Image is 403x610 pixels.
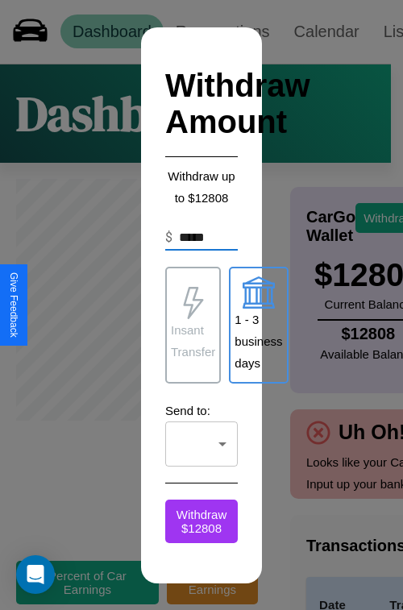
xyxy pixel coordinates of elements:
p: $ [165,228,172,247]
p: Insant Transfer [171,319,215,363]
p: Send to: [165,400,238,421]
button: Withdraw $12808 [165,500,238,543]
p: 1 - 3 business days [235,309,282,374]
p: Withdraw up to $ 12808 [165,165,238,209]
div: Give Feedback [8,272,19,338]
h2: Withdraw Amount [165,52,238,157]
div: Open Intercom Messenger [16,555,55,594]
